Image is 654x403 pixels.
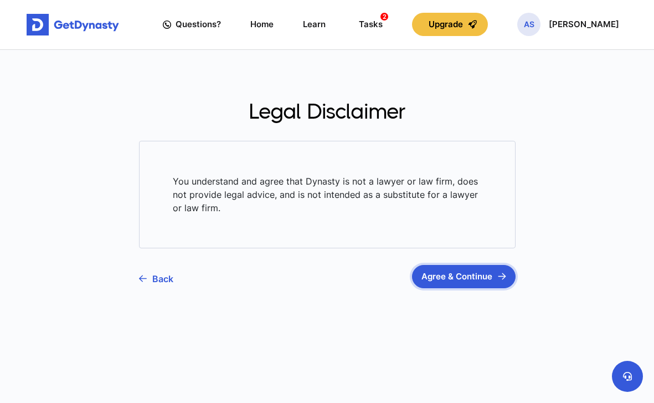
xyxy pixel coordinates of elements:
[412,265,516,288] button: Agree & Continue
[139,265,173,293] a: Back
[412,13,488,36] button: Upgrade
[250,9,274,40] a: Home
[355,9,383,40] a: Tasks2
[549,20,619,29] p: [PERSON_NAME]
[27,14,119,36] img: Get started for free with Dynasty Trust Company
[303,9,326,40] a: Learn
[517,13,619,36] button: AS[PERSON_NAME]
[176,15,221,34] span: Questions?
[359,15,383,34] div: Tasks
[380,13,388,21] span: 2
[517,13,540,36] span: AS
[139,275,147,282] img: go back icon
[163,9,221,40] a: Questions?
[139,100,516,124] span: Legal Disclaimer
[173,175,482,215] span: You understand and agree that Dynasty is not a lawyer or law firm, does not provide legal advice,...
